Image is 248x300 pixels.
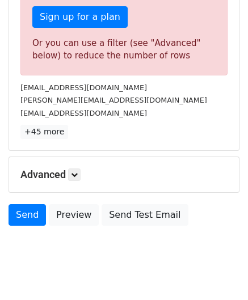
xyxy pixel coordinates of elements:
[49,204,99,226] a: Preview
[20,125,68,139] a: +45 more
[191,246,248,300] iframe: Chat Widget
[20,96,207,104] small: [PERSON_NAME][EMAIL_ADDRESS][DOMAIN_NAME]
[102,204,188,226] a: Send Test Email
[20,109,147,117] small: [EMAIL_ADDRESS][DOMAIN_NAME]
[20,83,147,92] small: [EMAIL_ADDRESS][DOMAIN_NAME]
[20,168,228,181] h5: Advanced
[32,37,216,62] div: Or you can use a filter (see "Advanced" below) to reduce the number of rows
[9,204,46,226] a: Send
[32,6,128,28] a: Sign up for a plan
